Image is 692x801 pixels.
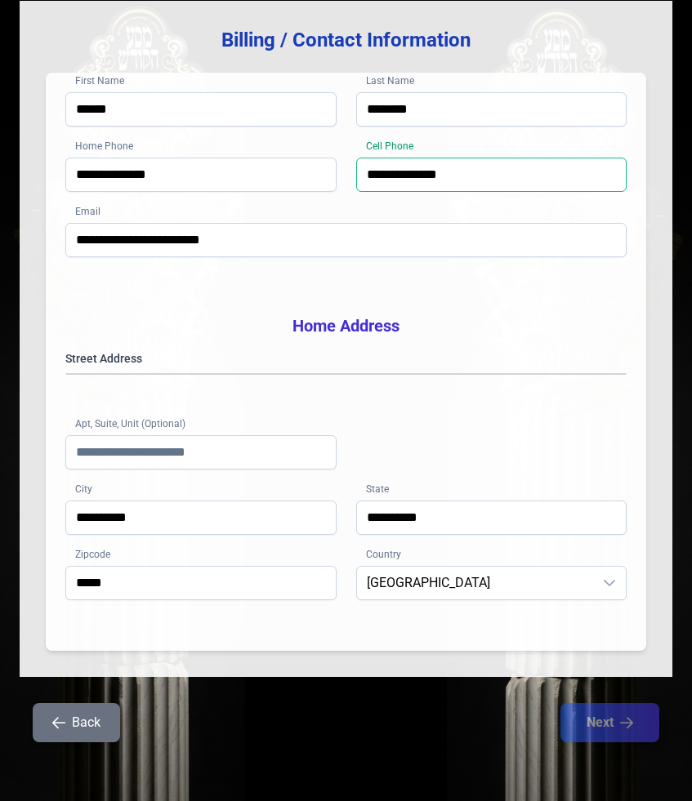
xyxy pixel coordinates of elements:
h3: Home Address [65,314,627,337]
button: Next [560,703,659,742]
span: United States [357,567,594,599]
label: Street Address [65,350,627,367]
h3: Billing / Contact Information [46,27,646,53]
button: Back [33,703,120,742]
div: dropdown trigger [593,567,626,599]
